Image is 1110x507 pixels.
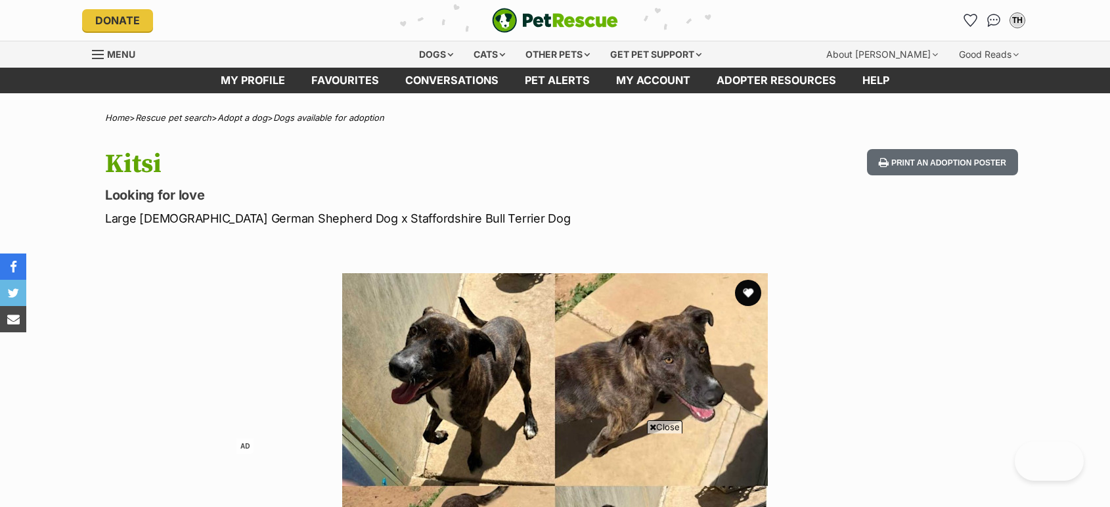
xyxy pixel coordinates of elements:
[1011,14,1024,27] div: TH
[492,8,618,33] a: PetRescue
[105,112,129,123] a: Home
[1015,441,1084,481] iframe: Help Scout Beacon - Open
[236,439,254,454] span: AD
[516,41,599,68] div: Other pets
[512,68,603,93] a: Pet alerts
[298,68,392,93] a: Favourites
[1007,10,1028,31] button: My account
[703,68,849,93] a: Adopter resources
[464,41,514,68] div: Cats
[601,41,711,68] div: Get pet support
[217,112,267,123] a: Adopt a dog
[603,68,703,93] a: My account
[92,41,144,65] a: Menu
[105,149,661,179] h1: Kitsi
[105,209,661,227] p: Large [DEMOGRAPHIC_DATA] German Shepherd Dog x Staffordshire Bull Terrier Dog
[960,10,1028,31] ul: Account quick links
[867,149,1018,176] button: Print an adoption poster
[135,112,211,123] a: Rescue pet search
[735,280,761,306] button: favourite
[849,68,902,93] a: Help
[410,41,462,68] div: Dogs
[987,14,1001,27] img: chat-41dd97257d64d25036548639549fe6c8038ab92f7586957e7f3b1b290dea8141.svg
[817,41,947,68] div: About [PERSON_NAME]
[950,41,1028,68] div: Good Reads
[960,10,981,31] a: Favourites
[208,68,298,93] a: My profile
[392,68,512,93] a: conversations
[105,186,661,204] p: Looking for love
[72,113,1038,123] div: > > >
[492,8,618,33] img: logo-e224e6f780fb5917bec1dbf3a21bbac754714ae5b6737aabdf751b685950b380.svg
[647,420,682,433] span: Close
[107,49,135,60] span: Menu
[983,10,1004,31] a: Conversations
[82,9,153,32] a: Donate
[273,112,384,123] a: Dogs available for adoption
